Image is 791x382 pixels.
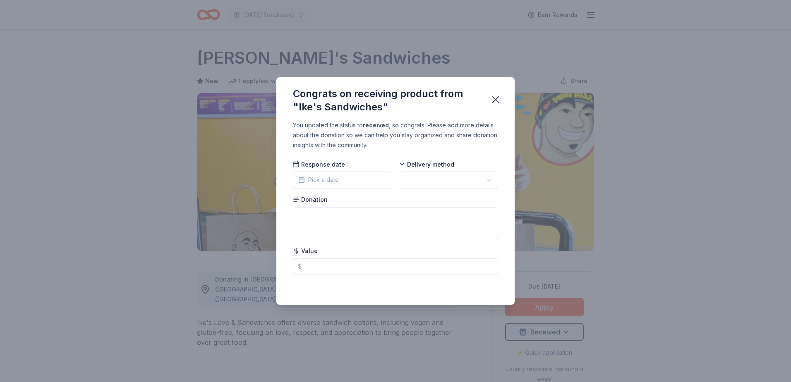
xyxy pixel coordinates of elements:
b: received [363,122,389,129]
div: You updated the status to , so congrats! Please add more details about the donation so we can hel... [293,120,498,150]
span: Response date [293,160,345,169]
span: Delivery method [399,160,454,169]
button: Pick a date [293,172,392,189]
span: Donation [293,196,328,204]
span: Pick a date [298,175,339,185]
div: Congrats on receiving product from "Ike's Sandwiches" [293,87,480,114]
span: Value [293,247,318,255]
